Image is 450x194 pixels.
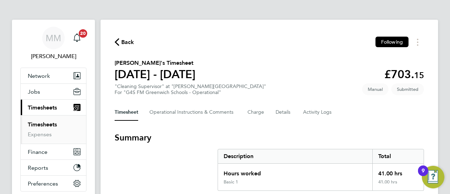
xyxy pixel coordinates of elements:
[414,70,424,80] span: 15
[28,121,57,128] a: Timesheets
[21,68,86,83] button: Network
[115,67,195,81] h1: [DATE] - [DATE]
[21,115,86,144] div: Timesheets
[28,73,50,79] span: Network
[20,27,86,61] a: MM[PERSON_NAME]
[372,179,424,190] div: 41.00 hrs
[247,104,264,121] button: Charge
[79,29,87,38] span: 20
[149,104,236,121] button: Operational Instructions & Comments
[115,38,134,46] button: Back
[372,149,424,163] div: Total
[28,180,58,187] span: Preferences
[303,104,333,121] button: Activity Logs
[218,149,372,163] div: Description
[115,83,266,95] div: "Cleaning Supervisor" at "[PERSON_NAME][GEOGRAPHIC_DATA]"
[218,164,372,179] div: Hours worked
[70,27,84,49] a: 20
[224,179,238,185] div: Basic 1
[115,132,424,143] h3: Summary
[21,160,86,175] button: Reports
[121,38,134,46] span: Back
[422,166,444,188] button: Open Resource Center, 9 new notifications
[384,68,424,81] app-decimal: £703.
[372,164,424,179] div: 41.00 hrs
[21,100,86,115] button: Timesheets
[115,89,266,95] div: For "G4S FM Greenwich Schools - Operational"
[391,83,424,95] span: This timesheet is Submitted.
[20,52,86,61] span: Monique Maussant
[21,144,86,159] button: Finance
[46,33,61,43] span: MM
[28,149,47,155] span: Finance
[28,131,52,138] a: Expenses
[21,176,86,191] button: Preferences
[28,88,40,95] span: Jobs
[362,83,388,95] span: This timesheet was manually created.
[218,149,424,191] div: Summary
[21,84,86,99] button: Jobs
[28,104,57,111] span: Timesheets
[28,164,48,171] span: Reports
[115,104,138,121] button: Timesheet
[381,39,403,45] span: Following
[411,37,424,48] button: Timesheets Menu
[422,171,425,180] div: 9
[115,59,195,67] h2: [PERSON_NAME]'s Timesheet
[276,104,292,121] button: Details
[375,37,409,47] button: Following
